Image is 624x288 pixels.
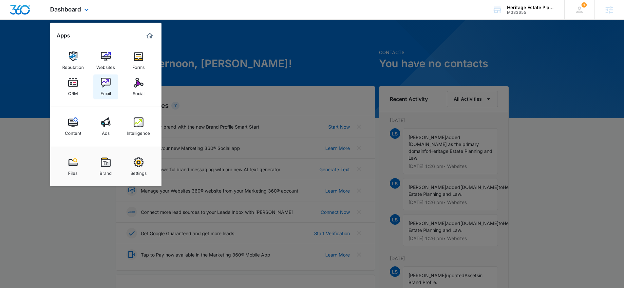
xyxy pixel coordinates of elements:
[102,127,110,136] div: Ads
[68,167,78,176] div: Files
[126,154,151,179] a: Settings
[132,61,145,70] div: Forms
[101,88,111,96] div: Email
[96,61,115,70] div: Websites
[144,31,155,41] a: Marketing 360® Dashboard
[581,2,587,8] div: notifications count
[61,154,85,179] a: Files
[127,127,150,136] div: Intelligence
[57,32,70,39] h2: Apps
[126,114,151,139] a: Intelligence
[93,74,118,99] a: Email
[50,6,81,13] span: Dashboard
[130,167,147,176] div: Settings
[126,74,151,99] a: Social
[126,48,151,73] a: Forms
[581,2,587,8] span: 1
[133,88,144,96] div: Social
[507,5,555,10] div: account name
[93,114,118,139] a: Ads
[93,48,118,73] a: Websites
[507,10,555,15] div: account id
[93,154,118,179] a: Brand
[62,61,84,70] div: Reputation
[61,74,85,99] a: CRM
[61,48,85,73] a: Reputation
[100,167,112,176] div: Brand
[61,114,85,139] a: Content
[68,88,78,96] div: CRM
[65,127,81,136] div: Content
